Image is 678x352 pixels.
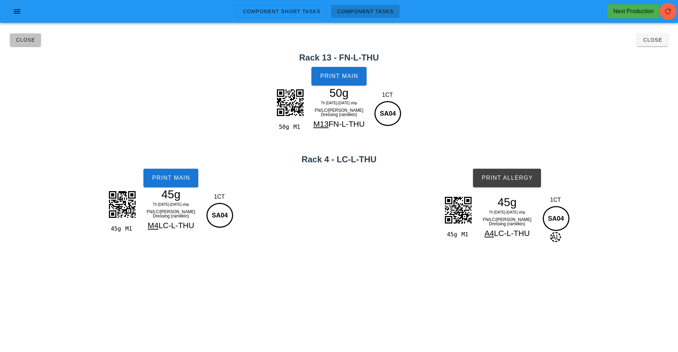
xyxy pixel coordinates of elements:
[613,7,654,16] div: Next Production
[122,224,137,233] div: M1
[308,88,370,98] div: 50g
[205,193,234,201] div: 1CT
[143,169,198,187] button: Print Main
[440,192,476,228] img: 4B7dU4Pr0oB2kAAAAASUVORK5CYII=
[320,73,358,79] span: Print Main
[313,120,329,128] span: M13
[4,153,674,166] h2: Rack 4 - LC-L-THU
[206,203,233,228] div: SA04
[473,169,541,187] button: Print Allergy
[541,196,571,204] div: 1CT
[158,221,194,230] span: LC-L-THU
[489,210,525,214] span: Th [DATE]-[DATE] ship
[311,67,366,85] button: Print Main
[543,206,569,231] div: SA04
[140,208,202,220] div: FN/LC/[PERSON_NAME] Dressing (ramekin)
[321,101,357,105] span: Th [DATE]-[DATE] ship
[329,120,364,128] span: FN-L-THU
[331,5,400,18] a: Component Tasks
[16,37,35,43] span: Close
[373,91,402,99] div: 1CT
[4,51,674,64] h2: Rack 13 - FN-L-THU
[444,230,458,239] div: 45g
[290,122,305,132] div: M1
[276,122,290,132] div: 50g
[148,221,159,230] span: M4
[481,175,533,181] span: Print Allergy
[242,9,320,14] span: Component Short Tasks
[272,85,308,120] img: OmyGbkYhpAHAoS0EAJ+wJkA2WWzjRA1K9SLFVlf7b7IgJOMb468hxDAiI06pKzAIHuFEIBSCPmsPyv3EIBvTBYRWBqdLO6Vxw...
[643,37,662,43] span: Close
[140,189,202,200] div: 45g
[104,186,140,222] img: juwdDpDYICpC3SPYeArRGIQFiAEEKJ2hKgakKmZopH0IKBAiSaV9QgOzTGs0UIEimfUEBsk9rNFOAIJn2BQXIPq3RTAGCZNoX...
[476,216,538,227] div: FN/LC/[PERSON_NAME] Dressing (ramekin)
[459,230,473,239] div: M1
[153,203,189,206] span: Th [DATE]-[DATE] ship
[337,9,394,14] span: Component Tasks
[637,33,668,46] button: Close
[10,33,41,46] button: Close
[484,229,494,238] span: A4
[108,224,122,233] div: 45g
[476,197,538,207] div: 45g
[550,232,561,242] span: AL
[494,229,530,238] span: LC-L-THU
[308,107,370,118] div: FN/LC/[PERSON_NAME] Dressing (ramekin)
[236,5,326,18] a: Component Short Tasks
[374,101,401,126] div: SA04
[152,175,190,181] span: Print Main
